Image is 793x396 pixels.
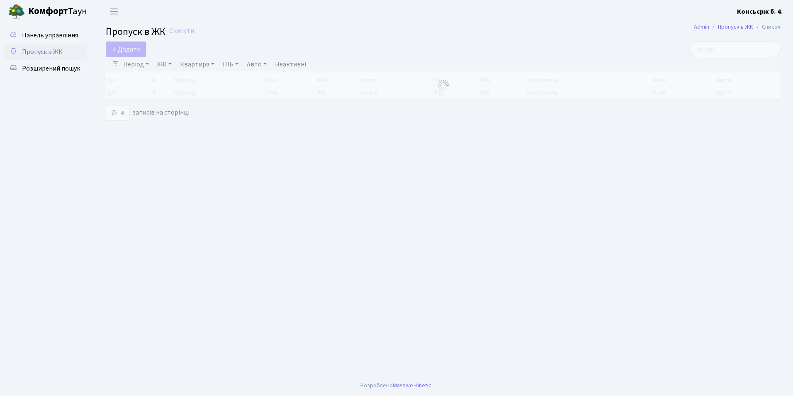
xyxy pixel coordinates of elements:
button: Переключити навігацію [104,5,124,18]
span: Пропуск в ЖК [22,47,63,56]
a: Період [120,57,152,71]
a: Massive Kinetic [393,381,431,390]
div: Розроблено . [360,381,433,390]
a: ПІБ [219,57,242,71]
span: Таун [28,5,87,19]
a: Квартира [177,57,218,71]
b: Комфорт [28,5,68,18]
img: logo.png [8,3,25,20]
a: Пропуск в ЖК [4,44,87,60]
li: Список [753,22,781,32]
a: Скинути [169,27,194,35]
a: Панель управління [4,27,87,44]
input: Пошук... [691,42,781,57]
span: Додати [111,45,141,54]
a: Неактивні [272,57,309,71]
select: записів на сторінці [106,105,130,121]
span: Пропуск в ЖК [106,24,165,39]
nav: breadcrumb [681,18,793,36]
a: Admin [694,22,709,31]
a: Розширений пошук [4,60,87,77]
a: ЖК [154,57,175,71]
img: Обробка... [437,79,450,92]
span: Панель управління [22,31,78,40]
b: Консьєрж б. 4. [737,7,783,16]
label: записів на сторінці [106,105,190,121]
a: Авто [243,57,270,71]
a: Консьєрж б. 4. [737,7,783,17]
a: Додати [106,42,146,57]
span: Розширений пошук [22,64,80,73]
a: Пропуск в ЖК [718,22,753,31]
